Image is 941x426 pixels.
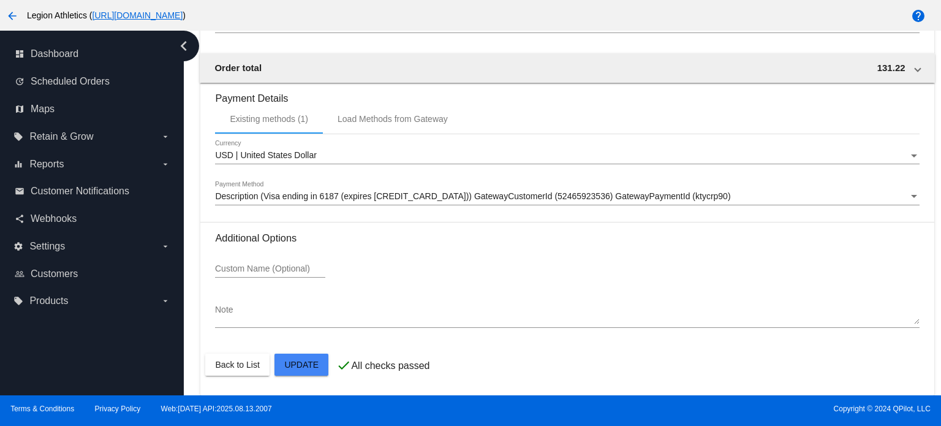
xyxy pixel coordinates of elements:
[15,214,25,224] i: share
[31,48,78,59] span: Dashboard
[338,114,448,124] div: Load Methods from Gateway
[174,36,194,56] i: chevron_left
[31,268,78,280] span: Customers
[15,186,25,196] i: email
[877,63,905,73] span: 131.22
[215,191,730,201] span: Description (Visa ending in 6187 (expires [CREDIT_CARD_DATA])) GatewayCustomerId (52465923536) Ga...
[15,209,170,229] a: share Webhooks
[13,242,23,251] i: settings
[161,296,170,306] i: arrow_drop_down
[215,232,919,244] h3: Additional Options
[274,354,328,376] button: Update
[31,76,110,87] span: Scheduled Orders
[351,360,429,371] p: All checks passed
[27,10,186,20] span: Legion Athletics ( )
[215,83,919,104] h3: Payment Details
[215,150,316,160] span: USD | United States Dollar
[13,159,23,169] i: equalizer
[161,159,170,169] i: arrow_drop_down
[161,405,272,413] a: Web:[DATE] API:2025.08.13.2007
[31,104,55,115] span: Maps
[93,10,183,20] a: [URL][DOMAIN_NAME]
[214,63,262,73] span: Order total
[336,358,351,373] mat-icon: check
[215,264,325,274] input: Custom Name (Optional)
[95,405,141,413] a: Privacy Policy
[15,99,170,119] a: map Maps
[15,49,25,59] i: dashboard
[15,269,25,279] i: people_outline
[5,9,20,23] mat-icon: arrow_back
[215,360,259,370] span: Back to List
[13,296,23,306] i: local_offer
[31,213,77,224] span: Webhooks
[161,242,170,251] i: arrow_drop_down
[10,405,74,413] a: Terms & Conditions
[230,114,308,124] div: Existing methods (1)
[15,264,170,284] a: people_outline Customers
[200,53,934,83] mat-expansion-panel-header: Order total 131.22
[29,295,68,306] span: Products
[29,159,64,170] span: Reports
[161,132,170,142] i: arrow_drop_down
[15,72,170,91] a: update Scheduled Orders
[29,241,65,252] span: Settings
[284,360,319,370] span: Update
[31,186,129,197] span: Customer Notifications
[15,77,25,86] i: update
[215,151,919,161] mat-select: Currency
[13,132,23,142] i: local_offer
[15,181,170,201] a: email Customer Notifications
[15,44,170,64] a: dashboard Dashboard
[15,104,25,114] i: map
[911,9,926,23] mat-icon: help
[481,405,931,413] span: Copyright © 2024 QPilot, LLC
[29,131,93,142] span: Retain & Grow
[205,354,269,376] button: Back to List
[215,192,919,202] mat-select: Payment Method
